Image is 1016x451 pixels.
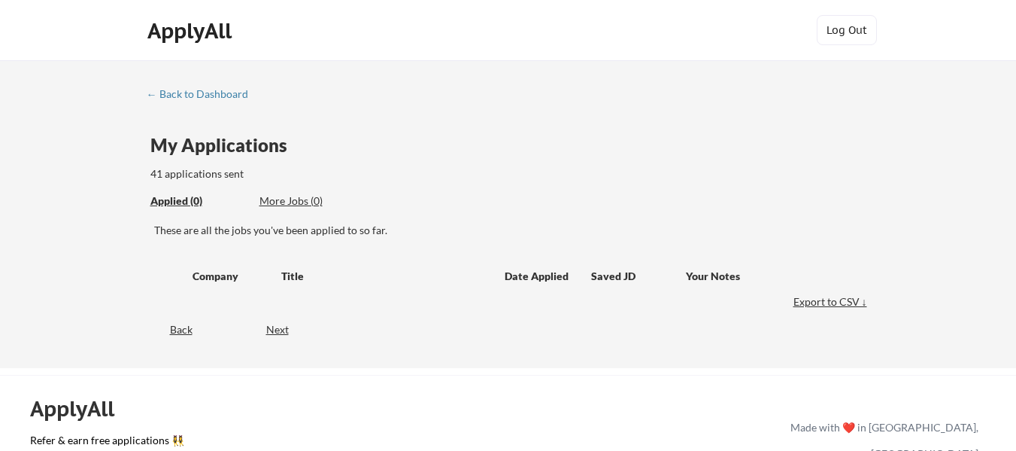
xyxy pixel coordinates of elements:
div: Saved JD [591,262,686,289]
div: Title [281,269,490,284]
div: These are all the jobs you've been applied to so far. [150,194,248,209]
button: Log Out [817,15,877,45]
div: Date Applied [505,269,571,284]
div: Your Notes [686,269,857,284]
div: 41 applications sent [150,166,441,181]
div: ← Back to Dashboard [147,89,259,99]
a: ← Back to Dashboard [147,88,259,103]
div: Next [266,322,306,337]
div: ApplyAll [147,18,236,44]
div: Back [147,322,193,337]
div: Company [193,269,268,284]
div: These are job applications we think you'd be a good fit for, but couldn't apply you to automatica... [259,194,370,209]
div: Export to CSV ↓ [793,294,871,309]
div: These are all the jobs you've been applied to so far. [154,223,871,238]
div: ApplyAll [30,396,132,422]
div: My Applications [150,136,299,154]
a: Refer & earn free applications 👯‍♀️ [30,435,476,451]
div: More Jobs (0) [259,194,370,209]
div: Applied (0) [150,194,248,209]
